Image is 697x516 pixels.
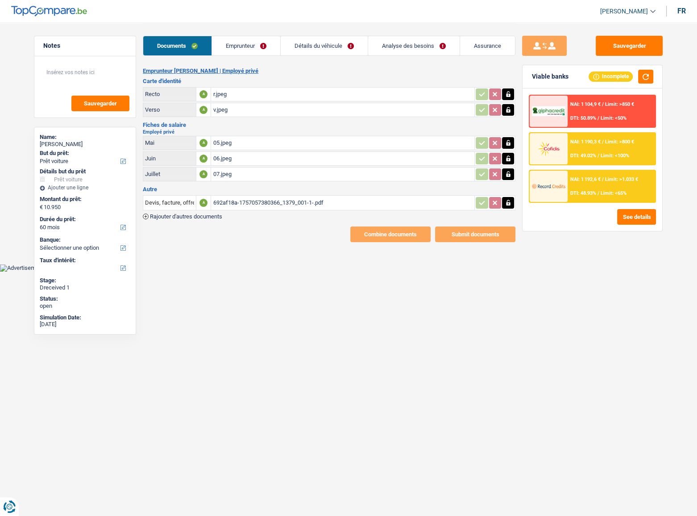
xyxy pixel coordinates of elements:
[677,7,686,15] div: fr
[213,152,473,165] div: 06.jpeg
[143,214,222,219] button: Rajouter d'autres documents
[199,170,207,178] div: A
[596,36,663,56] button: Sauvegarder
[601,190,626,196] span: Limit: <65%
[40,204,43,211] span: €
[602,176,604,182] span: /
[143,78,515,84] h3: Carte d'identité
[601,153,629,159] span: Limit: <100%
[602,139,604,145] span: /
[71,96,129,111] button: Sauvegarder
[213,88,473,101] div: r.jpeg
[143,130,515,134] h2: Employé privé
[143,67,515,75] h2: Emprunteur [PERSON_NAME] | Employé privé
[40,141,130,148] div: [PERSON_NAME]
[145,91,194,97] div: Recto
[350,227,431,242] button: Combine documents
[40,150,129,157] label: But du prêt:
[570,190,596,196] span: DTI: 48.93%
[605,101,634,107] span: Limit: >850 €
[40,185,130,191] div: Ajouter une ligne
[40,302,130,310] div: open
[597,190,599,196] span: /
[532,178,565,194] img: Record Credits
[605,139,634,145] span: Limit: >800 €
[570,101,601,107] span: NAI: 1 104,9 €
[213,196,473,210] div: 692af18a-1757057380366_1379_001-1-.pdf
[617,209,656,225] button: See details
[532,106,565,117] img: AlphaCredit
[531,73,568,80] div: Viable banks
[593,4,656,19] a: [PERSON_NAME]
[570,139,601,145] span: NAI: 1 190,3 €
[145,171,194,177] div: Juillet
[40,314,130,321] div: Simulation Date:
[213,168,473,181] div: 07.jpeg
[199,199,207,207] div: A
[40,134,130,141] div: Name:
[145,155,194,162] div: Juin
[40,277,130,284] div: Stage:
[40,284,130,291] div: Dreceived 1
[40,321,130,328] div: [DATE]
[145,106,194,113] div: Verso
[570,115,596,121] span: DTI: 50.89%
[281,36,368,55] a: Détails du véhicule
[143,36,212,55] a: Documents
[199,155,207,163] div: A
[11,6,87,17] img: TopCompare Logo
[600,8,648,15] span: [PERSON_NAME]
[605,176,638,182] span: Limit: >1.033 €
[213,136,473,150] div: 05.jpeg
[199,106,207,114] div: A
[570,176,601,182] span: NAI: 1 192,6 €
[212,36,280,55] a: Emprunteur
[40,257,129,264] label: Taux d'intérêt:
[597,115,599,121] span: /
[601,115,626,121] span: Limit: <50%
[143,186,515,192] h3: Autre
[435,227,515,242] button: Submit documents
[143,122,515,128] h3: Fiches de salaire
[43,42,127,50] h5: Notes
[84,101,117,106] span: Sauvegarder
[199,90,207,98] div: A
[199,139,207,147] div: A
[597,153,599,159] span: /
[602,101,604,107] span: /
[40,216,129,223] label: Durée du prêt:
[368,36,460,55] a: Analyse des besoins
[150,214,222,219] span: Rajouter d'autres documents
[213,103,473,117] div: v.jpeg
[145,139,194,146] div: Mai
[532,140,565,157] img: Cofidis
[40,196,129,203] label: Montant du prêt:
[570,153,596,159] span: DTI: 49.02%
[460,36,515,55] a: Assurance
[40,295,130,302] div: Status:
[40,236,129,243] label: Banque:
[40,168,130,175] div: Détails but du prêt
[589,71,633,81] div: Incomplete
